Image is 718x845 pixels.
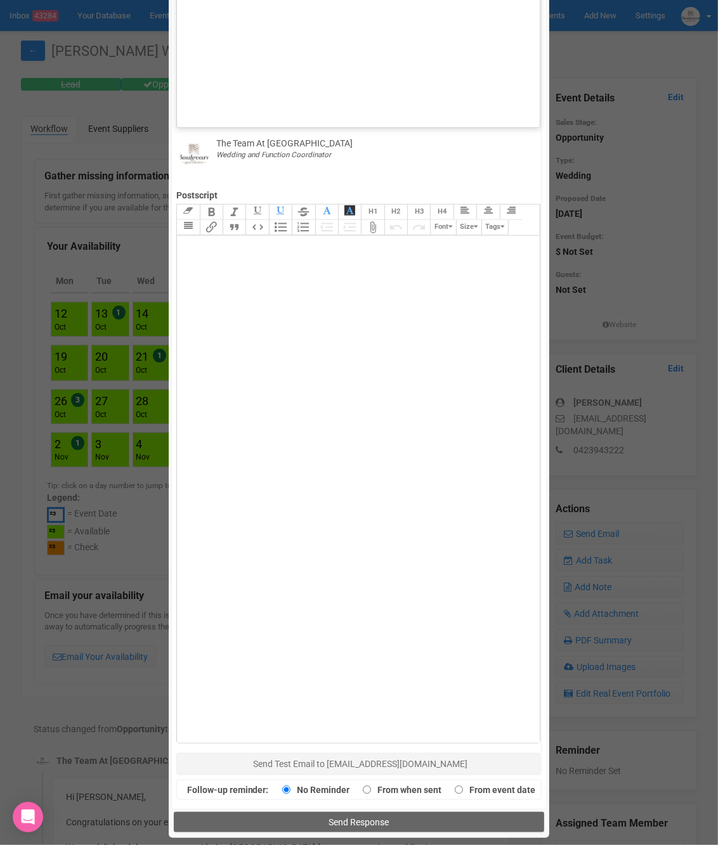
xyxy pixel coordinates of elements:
button: Align Right [500,205,523,220]
button: Attach Files [361,220,384,235]
button: Underline [245,205,268,220]
label: From when sent [356,781,441,799]
img: BGLogo.png [176,137,211,172]
button: Heading 2 [384,205,407,220]
label: Postscript [176,184,540,204]
button: Redo [407,220,430,235]
button: Align Justified [176,220,199,235]
button: Font [430,220,455,235]
button: Underline Colour [269,205,292,220]
span: Send Response [329,817,389,827]
button: Heading 3 [407,205,430,220]
span: Send Test Email to [EMAIL_ADDRESS][DOMAIN_NAME] [253,759,467,769]
span: H2 [391,207,400,216]
button: Increase Level [338,220,361,235]
button: Quote [223,220,245,235]
span: H1 [369,207,377,216]
span: H3 [415,207,424,216]
button: Align Center [476,205,499,220]
button: Size [456,220,481,235]
button: Heading 1 [361,205,384,220]
button: Code [245,220,268,235]
button: Bold [200,205,223,220]
button: Link [200,220,223,235]
button: Font Background [338,205,361,220]
button: Decrease Level [315,220,338,235]
button: Align Left [454,205,476,220]
label: From event date [448,781,535,799]
button: Bullets [269,220,292,235]
button: Clear Formatting at cursor [176,205,199,220]
label: No Reminder [276,781,349,799]
button: Numbers [292,220,315,235]
button: Heading 4 [430,205,453,220]
button: Strikethrough [292,205,315,220]
button: Tags [481,220,509,235]
div: Open Intercom Messenger [13,802,43,832]
button: Undo [384,220,407,235]
div: The Team At [GEOGRAPHIC_DATA] [216,137,353,150]
button: Font Colour [315,205,338,220]
label: Follow-up reminder: [187,781,269,799]
span: H4 [438,207,447,216]
i: Wedding and Function Coordinator [216,150,331,159]
button: Italic [223,205,245,220]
